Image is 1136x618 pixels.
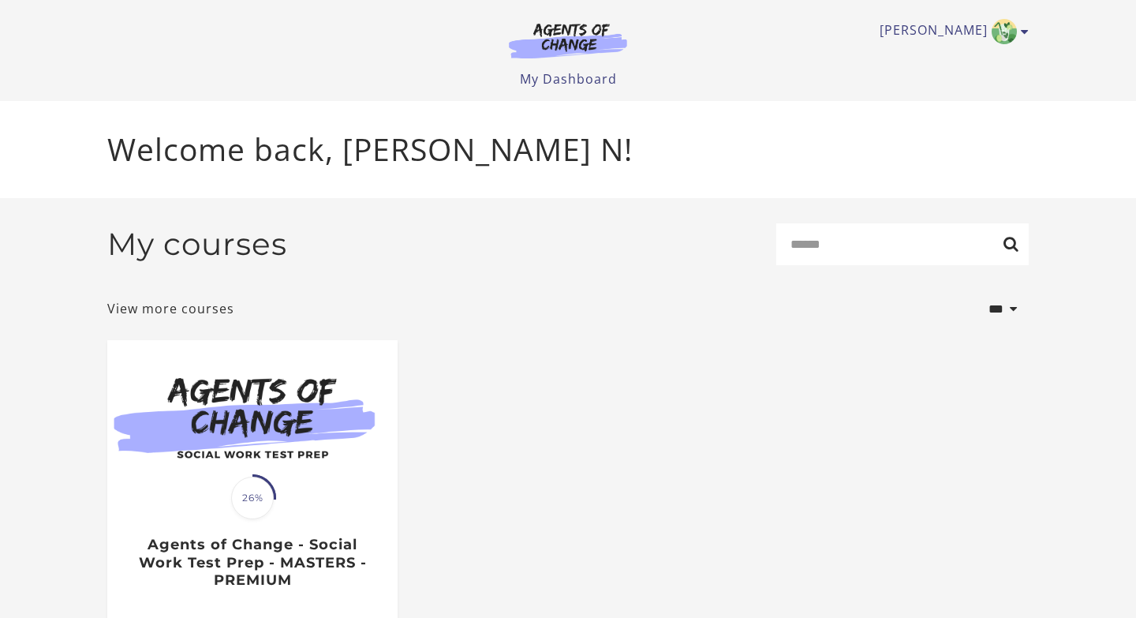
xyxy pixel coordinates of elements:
[107,226,287,263] h2: My courses
[492,22,644,58] img: Agents of Change Logo
[880,19,1021,44] a: Toggle menu
[107,299,234,318] a: View more courses
[231,477,274,519] span: 26%
[124,536,380,590] h3: Agents of Change - Social Work Test Prep - MASTERS - PREMIUM
[520,70,617,88] a: My Dashboard
[107,126,1029,173] p: Welcome back, [PERSON_NAME] N!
